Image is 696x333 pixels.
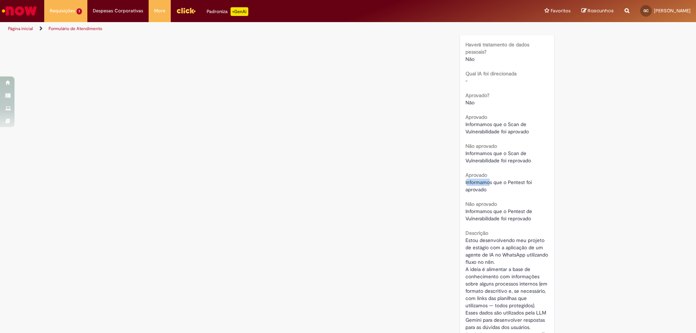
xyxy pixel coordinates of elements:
span: Requisições [50,7,75,14]
img: click_logo_yellow_360x200.png [176,5,196,16]
span: Informamos que o Pentest foi aprovado [465,179,533,193]
b: Descrição [465,230,488,236]
b: Aprovado [465,114,487,120]
span: Favoritos [551,7,571,14]
span: More [154,7,165,14]
ul: Trilhas de página [5,22,459,36]
b: Não aprovado [465,201,497,207]
span: 1 [76,8,82,14]
span: Não [465,99,475,106]
img: ServiceNow [1,4,38,18]
b: Qual IA foi direcionada [465,70,517,77]
a: Rascunhos [581,8,614,14]
b: Aprovado? [465,92,489,99]
span: Informamos que o Scan de Vulnerabilidade foi aprovado [465,121,529,135]
span: Informamos que o Scan de Vulnerabilidade foi reprovado [465,150,531,164]
span: Rascunhos [588,7,614,14]
a: Página inicial [8,26,33,32]
span: - [465,78,468,84]
b: Aprovado [465,172,487,178]
div: Padroniza [207,7,248,16]
b: Não aprovado [465,143,497,149]
span: Despesas Corporativas [93,7,143,14]
span: Não [465,56,475,62]
p: +GenAi [231,7,248,16]
span: [PERSON_NAME] [654,8,691,14]
span: Informamos que o Pentest de Vulnerabilidade foi reprovado [465,208,534,222]
b: Haverá tratamento de dados pessoais? [465,41,529,55]
span: GC [643,8,649,13]
a: Formulário de Atendimento [49,26,102,32]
